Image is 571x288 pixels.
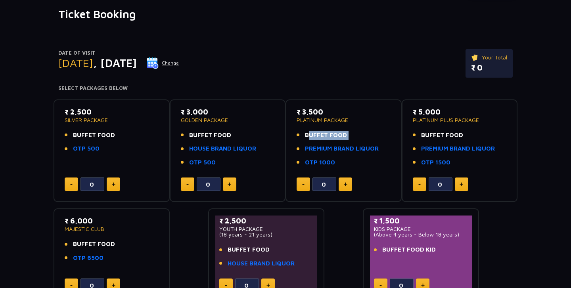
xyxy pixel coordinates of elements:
img: plus [112,283,115,287]
span: BUFFET FOOD [421,131,463,140]
img: minus [70,184,73,185]
a: PREMIUM BRAND LIQUOR [421,144,495,153]
img: minus [186,184,189,185]
p: PLATINUM PACKAGE [297,117,391,123]
span: BUFFET FOOD [73,131,115,140]
span: BUFFET FOOD [189,131,231,140]
a: OTP 500 [189,158,216,167]
span: BUFFET FOOD [73,240,115,249]
p: MAJESTIC CLUB [65,226,159,232]
img: minus [379,285,382,286]
p: ₹ 6,000 [65,216,159,226]
img: plus [228,182,231,186]
img: plus [344,182,347,186]
a: OTP 500 [73,144,100,153]
img: ticket [471,53,479,62]
p: ₹ 3,000 [181,107,275,117]
p: (Above 4 years - Below 18 years) [374,232,468,237]
img: minus [302,184,305,185]
img: minus [225,285,227,286]
p: (18 years - 21 years) [219,232,313,237]
p: ₹ 2,500 [65,107,159,117]
span: , [DATE] [93,56,137,69]
p: ₹ 5,000 [413,107,507,117]
img: plus [460,182,463,186]
img: plus [112,182,115,186]
p: ₹ 1,500 [374,216,468,226]
a: OTP 6500 [73,254,103,263]
p: Your Total [471,53,507,62]
p: KIDS PACKAGE [374,226,468,232]
p: ₹ 2,500 [219,216,313,226]
a: OTP 1500 [421,158,450,167]
p: ₹ 0 [471,62,507,74]
a: HOUSE BRAND LIQUOR [228,259,295,268]
img: plus [266,283,270,287]
img: minus [70,285,73,286]
span: BUFFET FOOD [228,245,270,254]
span: BUFFET FOOD KID [382,245,436,254]
span: BUFFET FOOD [305,131,347,140]
p: GOLDEN PACKAGE [181,117,275,123]
a: PREMIUM BRAND LIQUOR [305,144,379,153]
span: [DATE] [58,56,93,69]
p: SILVER PACKAGE [65,117,159,123]
img: plus [421,283,425,287]
h4: Select Packages Below [58,85,513,92]
p: ₹ 3,500 [297,107,391,117]
button: Change [146,57,179,69]
p: Date of Visit [58,49,179,57]
p: YOUTH PACKAGE [219,226,313,232]
a: OTP 1000 [305,158,335,167]
img: minus [418,184,421,185]
h1: Ticket Booking [58,8,513,21]
a: HOUSE BRAND LIQUOR [189,144,256,153]
p: PLATINUM PLUS PACKAGE [413,117,507,123]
